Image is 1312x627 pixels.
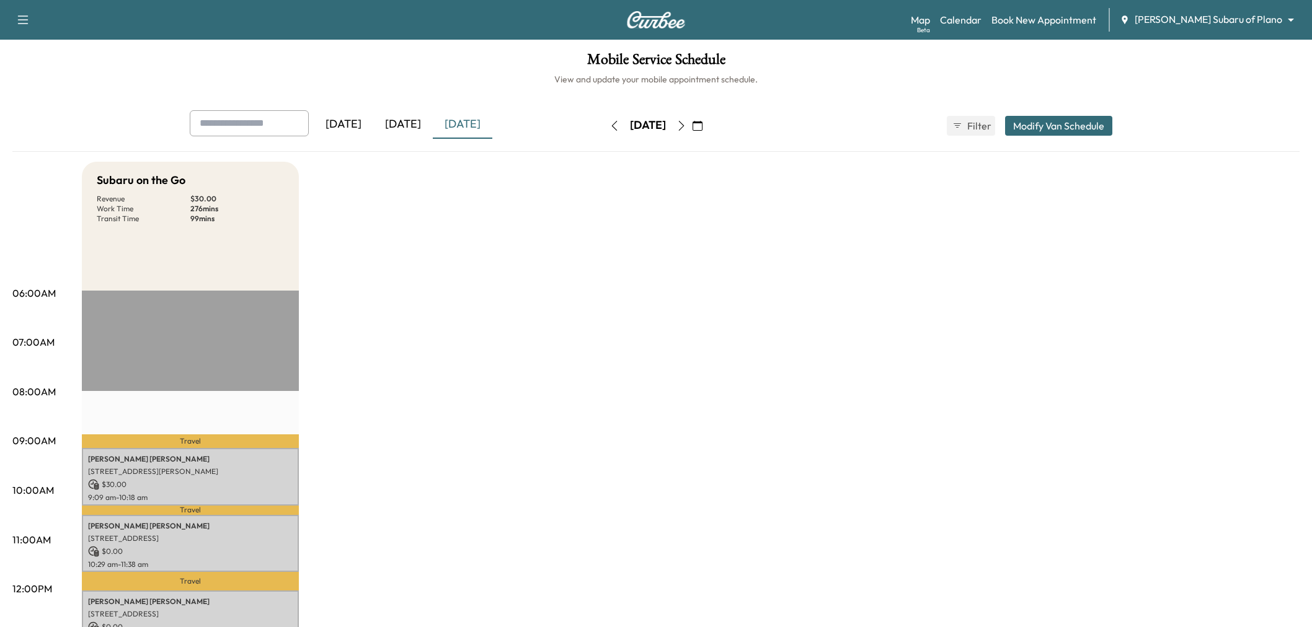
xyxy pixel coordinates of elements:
p: 276 mins [190,204,284,214]
a: MapBeta [911,12,930,27]
p: Transit Time [97,214,190,224]
p: [PERSON_NAME] [PERSON_NAME] [88,597,293,607]
p: 08:00AM [12,384,56,399]
p: 07:00AM [12,335,55,349]
button: Modify Van Schedule [1005,116,1112,136]
p: $ 30.00 [88,479,293,490]
p: $ 30.00 [190,194,284,204]
p: 09:00AM [12,433,56,448]
span: Filter [967,118,990,133]
p: 10:00AM [12,483,54,498]
p: [STREET_ADDRESS] [88,609,293,619]
p: Work Time [97,204,190,214]
p: [PERSON_NAME] [PERSON_NAME] [88,454,293,464]
a: Calendar [940,12,982,27]
p: 11:00AM [12,532,51,547]
p: Travel [82,506,299,515]
h6: View and update your mobile appointment schedule. [12,73,1300,85]
img: Curbee Logo [626,11,686,28]
h1: Mobile Service Schedule [12,52,1300,73]
p: 12:00PM [12,581,52,596]
p: [PERSON_NAME] [PERSON_NAME] [88,521,293,531]
button: Filter [947,116,995,136]
a: Book New Appointment [991,12,1096,27]
p: 99 mins [190,214,284,224]
p: Revenue [97,194,190,204]
div: [DATE] [630,118,666,133]
p: Travel [82,434,299,448]
h5: Subaru on the Go [97,172,185,189]
div: [DATE] [433,110,492,139]
span: [PERSON_NAME] Subaru of Plano [1135,12,1282,27]
p: 9:09 am - 10:18 am [88,493,293,502]
p: 06:00AM [12,286,56,300]
div: [DATE] [314,110,373,139]
p: [STREET_ADDRESS] [88,533,293,543]
p: 10:29 am - 11:38 am [88,559,293,569]
div: Beta [917,25,930,35]
div: [DATE] [373,110,433,139]
p: Travel [82,572,299,590]
p: $ 0.00 [88,546,293,557]
p: [STREET_ADDRESS][PERSON_NAME] [88,467,293,476]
